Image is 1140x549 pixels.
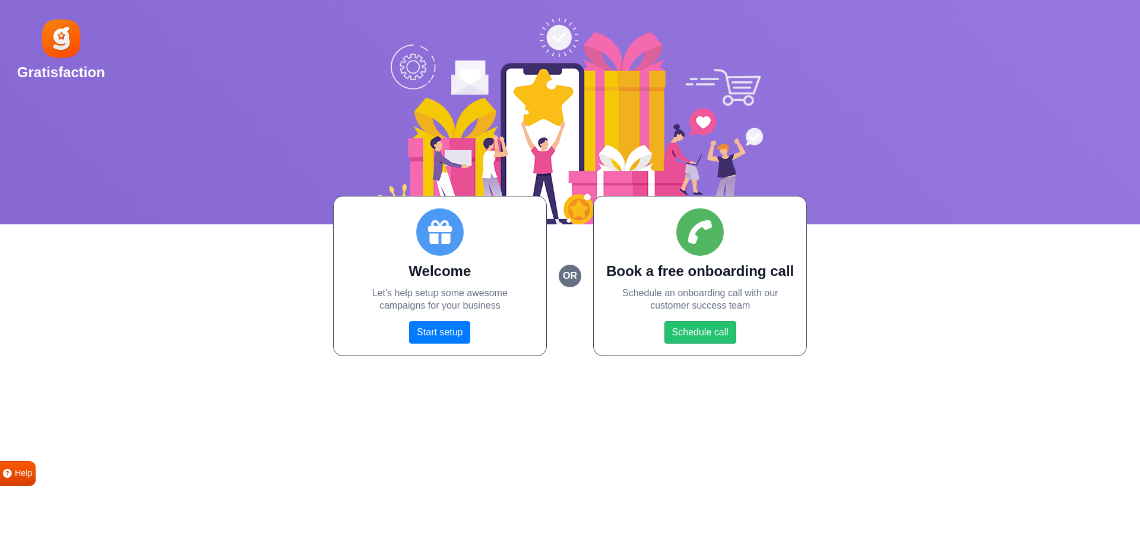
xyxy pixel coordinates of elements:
[606,263,794,280] h2: Book a free onboarding call
[606,287,794,312] p: Schedule an onboarding call with our customer success team
[346,287,534,312] p: Let's help setup some awesome campaigns for your business
[559,265,581,287] small: or
[17,64,105,81] h2: Gratisfaction
[40,17,83,60] img: Gratisfaction
[377,18,763,224] img: Social Boost
[664,321,736,344] a: Schedule call
[15,467,33,480] span: Help
[346,263,534,280] h2: Welcome
[409,321,470,344] a: Start setup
